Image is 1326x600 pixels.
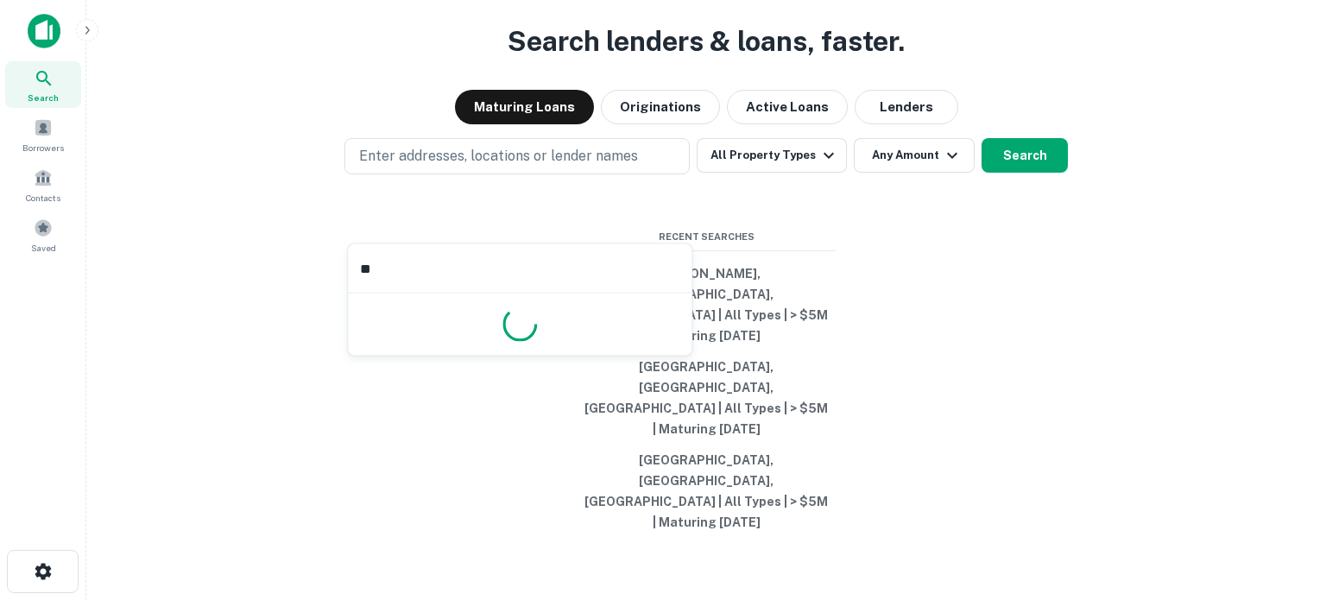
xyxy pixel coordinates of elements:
h3: Search lenders & loans, faster. [508,21,905,62]
p: Enter addresses, locations or lender names [359,146,638,167]
span: Contacts [26,191,60,205]
img: capitalize-icon.png [28,14,60,48]
span: Saved [31,241,56,255]
button: Originations [601,90,720,124]
button: [PERSON_NAME], [GEOGRAPHIC_DATA], [GEOGRAPHIC_DATA] | All Types | > $5M | Maturing [DATE] [577,258,836,351]
iframe: Chat Widget [1240,462,1326,545]
span: Search [28,91,59,104]
a: Contacts [5,161,81,208]
button: Maturing Loans [455,90,594,124]
a: Search [5,61,81,108]
span: Recent Searches [577,230,836,244]
button: Active Loans [727,90,848,124]
button: [GEOGRAPHIC_DATA], [GEOGRAPHIC_DATA], [GEOGRAPHIC_DATA] | All Types | > $5M | Maturing [DATE] [577,351,836,445]
button: Lenders [855,90,958,124]
a: Saved [5,212,81,258]
button: Enter addresses, locations or lender names [344,138,690,174]
button: Search [982,138,1068,173]
button: Any Amount [854,138,975,173]
button: All Property Types [697,138,847,173]
button: [GEOGRAPHIC_DATA], [GEOGRAPHIC_DATA], [GEOGRAPHIC_DATA] | All Types | > $5M | Maturing [DATE] [577,445,836,538]
span: Borrowers [22,141,64,155]
a: Borrowers [5,111,81,158]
